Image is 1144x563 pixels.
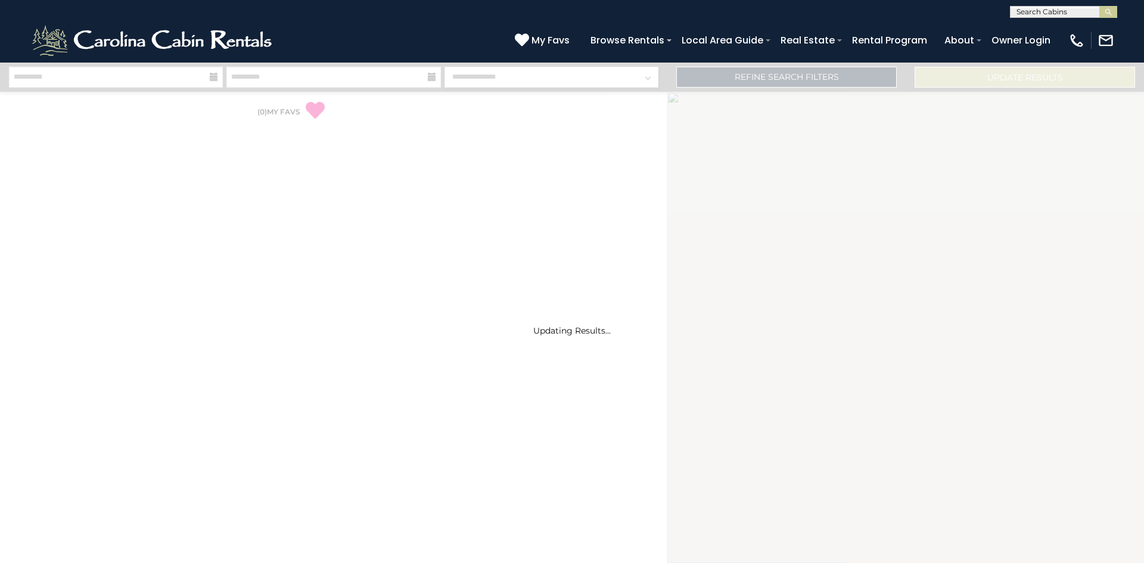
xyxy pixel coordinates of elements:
a: My Favs [515,33,573,48]
img: mail-regular-white.png [1098,32,1114,49]
a: Owner Login [986,30,1056,51]
a: About [938,30,980,51]
a: Rental Program [846,30,933,51]
a: Real Estate [775,30,841,51]
a: Local Area Guide [676,30,769,51]
img: White-1-2.png [30,23,277,58]
img: phone-regular-white.png [1068,32,1085,49]
span: My Favs [531,33,570,48]
a: Browse Rentals [585,30,670,51]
